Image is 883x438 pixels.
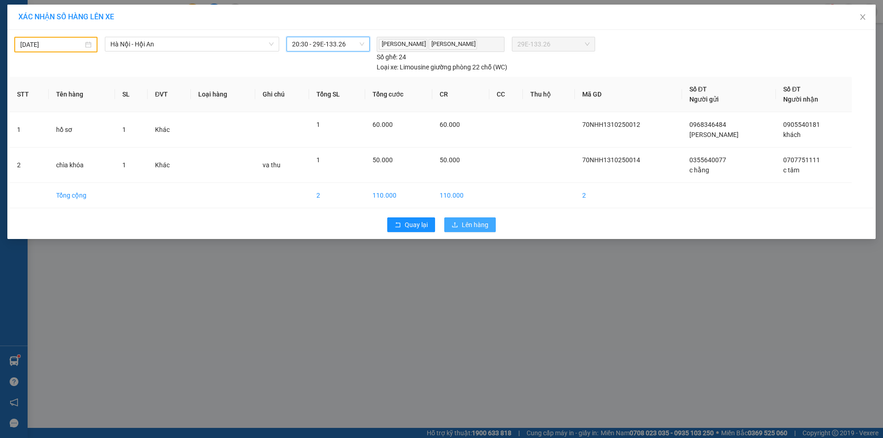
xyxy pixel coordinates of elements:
td: 110.000 [365,183,432,208]
span: Lên hàng [462,220,488,230]
span: Quay lại [405,220,428,230]
span: c tâm [783,166,799,174]
td: Khác [148,148,191,183]
div: 24 [377,52,406,62]
th: Tổng cước [365,77,432,112]
span: 1 [316,156,320,164]
span: 50.000 [373,156,393,164]
th: CC [489,77,523,112]
span: [PERSON_NAME] [379,39,427,50]
span: 1 [316,121,320,128]
span: 50.000 [440,156,460,164]
span: 70NHH1310250014 [582,156,640,164]
td: 1 [10,112,49,148]
span: Số ghế: [377,52,397,62]
div: Limousine giường phòng 22 chỗ (WC) [377,62,507,72]
span: rollback [395,222,401,229]
td: 2 [575,183,682,208]
th: Thu hộ [523,77,575,112]
input: 13/10/2025 [20,40,83,50]
th: Mã GD [575,77,682,112]
button: Close [850,5,876,30]
span: 0968346484 [689,121,726,128]
span: upload [452,222,458,229]
th: Tổng SL [309,77,365,112]
th: CR [432,77,489,112]
span: c hằng [689,166,709,174]
span: Hà Nội - Hội An [110,37,274,51]
th: Tên hàng [49,77,115,112]
span: khách [783,131,801,138]
span: 0355640077 [689,156,726,164]
span: Số ĐT [689,85,707,93]
span: 1 [122,126,126,133]
span: 60.000 [440,121,460,128]
button: uploadLên hàng [444,217,496,232]
th: SL [115,77,148,112]
th: Loại hàng [191,77,255,112]
span: Người nhận [783,96,818,103]
td: chìa khóa [49,148,115,183]
td: hồ sơ [49,112,115,148]
span: 1 [122,161,126,169]
span: close [859,13,866,21]
td: 110.000 [432,183,489,208]
span: 29E-133.26 [517,37,589,51]
span: 0707751111 [783,156,820,164]
span: 70NHH1310250012 [582,121,640,128]
td: Tổng cộng [49,183,115,208]
td: Khác [148,112,191,148]
td: 2 [309,183,365,208]
td: 2 [10,148,49,183]
span: down [269,41,274,47]
span: 0905540181 [783,121,820,128]
span: 60.000 [373,121,393,128]
th: STT [10,77,49,112]
button: rollbackQuay lại [387,217,435,232]
span: [PERSON_NAME] [429,39,477,50]
span: Số ĐT [783,85,801,93]
th: ĐVT [148,77,191,112]
span: [PERSON_NAME] [689,131,739,138]
span: XÁC NHẬN SỐ HÀNG LÊN XE [18,12,114,21]
span: Loại xe: [377,62,398,72]
span: Người gửi [689,96,719,103]
th: Ghi chú [255,77,310,112]
span: 20:30 - 29E-133.26 [292,37,364,51]
span: va thu [263,161,281,169]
